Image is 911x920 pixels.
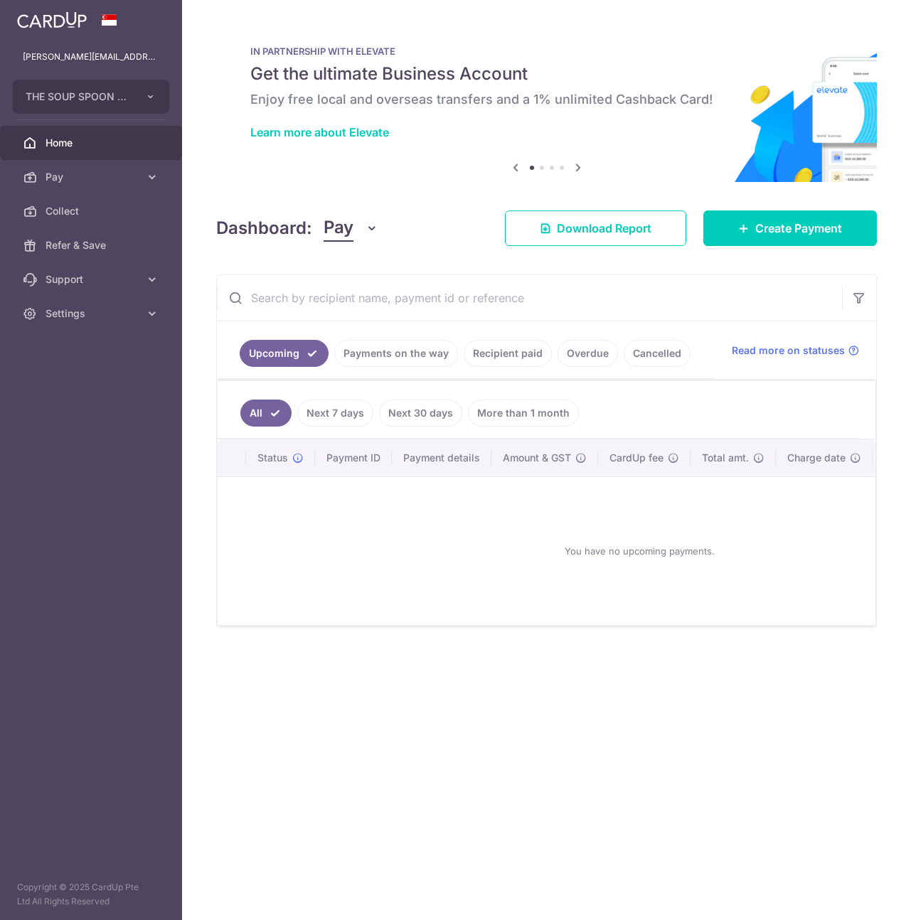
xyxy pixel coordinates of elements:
[624,340,691,367] a: Cancelled
[324,215,378,242] button: Pay
[379,400,462,427] a: Next 30 days
[315,439,392,476] th: Payment ID
[216,23,877,182] img: Renovation banner
[250,91,843,108] h6: Enjoy free local and overseas transfers and a 1% unlimited Cashback Card!
[257,451,288,465] span: Status
[46,170,139,184] span: Pay
[250,63,843,85] h5: Get the ultimate Business Account
[217,275,842,321] input: Search by recipient name, payment id or reference
[558,340,618,367] a: Overdue
[23,50,159,64] p: [PERSON_NAME][EMAIL_ADDRESS][PERSON_NAME][DOMAIN_NAME]
[505,210,686,246] a: Download Report
[240,400,292,427] a: All
[250,46,843,57] p: IN PARTNERSHIP WITH ELEVATE
[240,340,329,367] a: Upcoming
[703,210,877,246] a: Create Payment
[392,439,491,476] th: Payment details
[557,220,651,237] span: Download Report
[250,125,389,139] a: Learn more about Elevate
[468,400,579,427] a: More than 1 month
[17,11,87,28] img: CardUp
[464,340,552,367] a: Recipient paid
[13,80,169,114] button: THE SOUP SPOON PTE LTD
[503,451,571,465] span: Amount & GST
[732,343,845,358] span: Read more on statuses
[787,451,846,465] span: Charge date
[216,215,312,241] h4: Dashboard:
[609,451,664,465] span: CardUp fee
[297,400,373,427] a: Next 7 days
[46,238,139,252] span: Refer & Save
[334,340,458,367] a: Payments on the way
[702,451,749,465] span: Total amt.
[46,306,139,321] span: Settings
[46,204,139,218] span: Collect
[324,215,353,242] span: Pay
[732,343,859,358] a: Read more on statuses
[46,136,139,150] span: Home
[755,220,842,237] span: Create Payment
[26,90,131,104] span: THE SOUP SPOON PTE LTD
[46,272,139,287] span: Support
